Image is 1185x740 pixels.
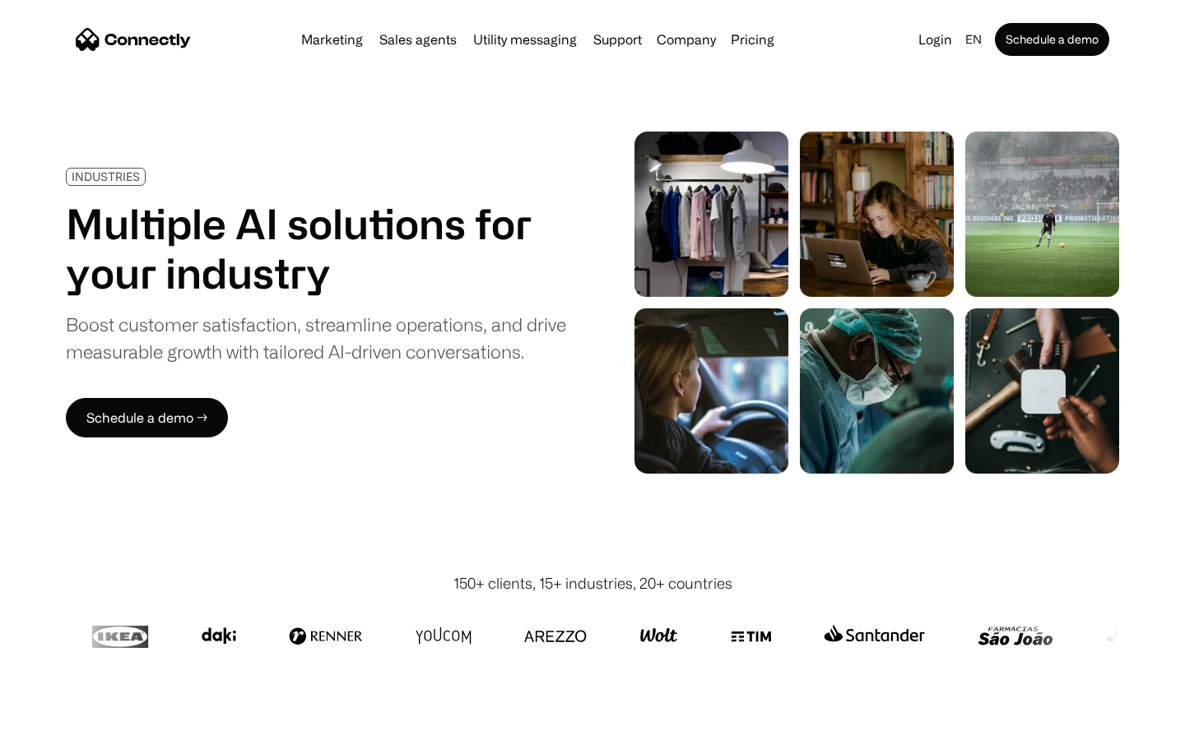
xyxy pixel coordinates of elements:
div: Company [657,28,716,51]
a: Marketing [295,33,369,46]
div: Boost customer satisfaction, streamline operations, and drive measurable growth with tailored AI-... [66,311,566,365]
h1: Multiple AI solutions for your industry [66,199,566,298]
a: Support [587,33,648,46]
ul: Language list [33,711,99,734]
aside: Language selected: English [16,710,99,734]
a: Schedule a demo [995,23,1109,56]
a: Sales agents [373,33,463,46]
div: 150+ clients, 15+ industries, 20+ countries [453,572,732,594]
a: Pricing [724,33,781,46]
a: Login [912,28,959,51]
a: Schedule a demo → [66,398,228,437]
div: INDUSTRIES [72,170,140,183]
a: Utility messaging [467,33,583,46]
div: en [965,28,982,51]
